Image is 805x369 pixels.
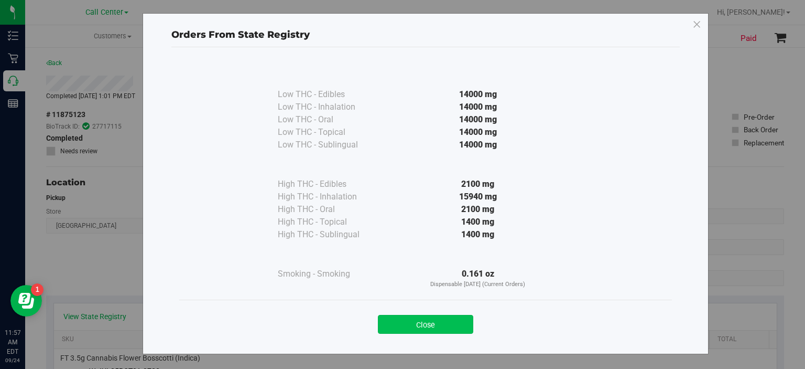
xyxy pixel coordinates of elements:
div: 2100 mg [383,178,573,191]
div: 0.161 oz [383,268,573,289]
iframe: Resource center unread badge [31,283,43,296]
button: Close [378,315,473,334]
div: Low THC - Oral [278,113,383,126]
div: High THC - Inhalation [278,191,383,203]
div: 14000 mg [383,139,573,151]
p: Dispensable [DATE] (Current Orders) [383,280,573,289]
div: High THC - Sublingual [278,228,383,241]
span: Orders From State Registry [171,29,310,40]
div: 1400 mg [383,216,573,228]
div: Low THC - Topical [278,126,383,139]
div: 14000 mg [383,88,573,101]
iframe: Resource center [10,285,42,317]
div: High THC - Oral [278,203,383,216]
div: Low THC - Edibles [278,88,383,101]
div: 1400 mg [383,228,573,241]
div: High THC - Edibles [278,178,383,191]
div: High THC - Topical [278,216,383,228]
div: 14000 mg [383,126,573,139]
div: 15940 mg [383,191,573,203]
div: Low THC - Inhalation [278,101,383,113]
div: 14000 mg [383,113,573,126]
div: 2100 mg [383,203,573,216]
div: Smoking - Smoking [278,268,383,280]
div: 14000 mg [383,101,573,113]
div: Low THC - Sublingual [278,139,383,151]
